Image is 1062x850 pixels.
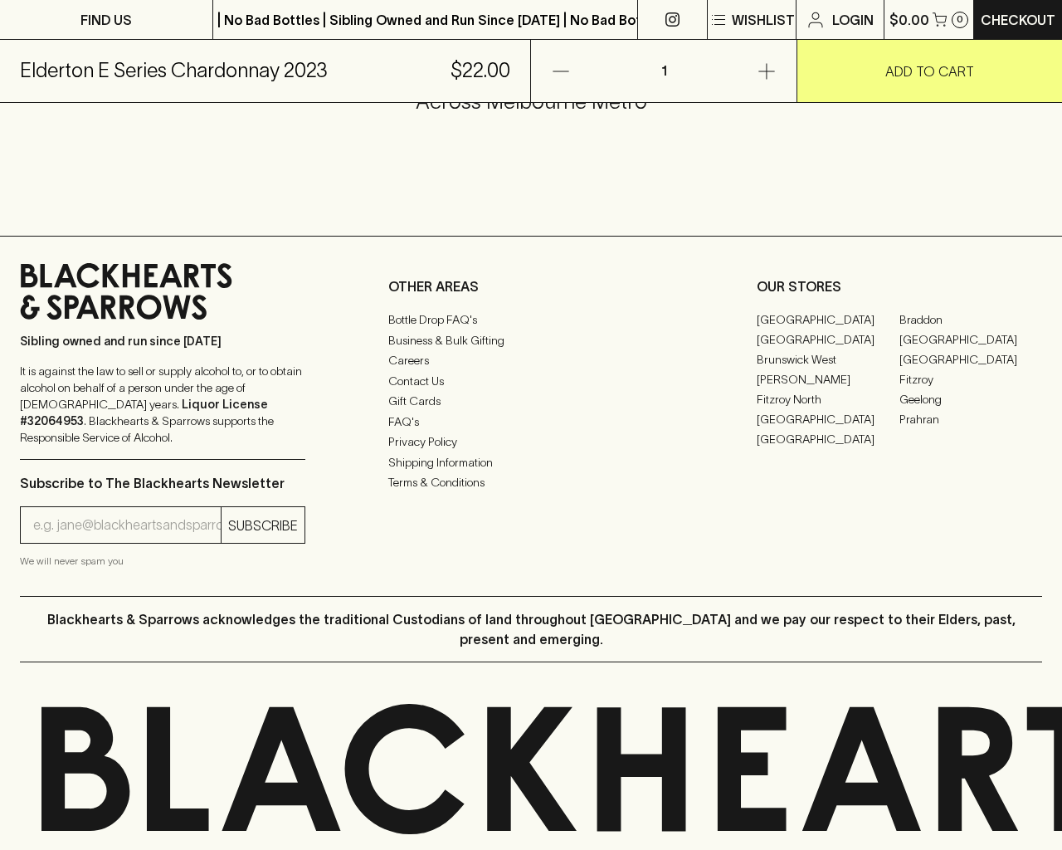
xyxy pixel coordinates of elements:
[388,392,674,412] a: Gift Cards
[757,369,899,389] a: [PERSON_NAME]
[797,40,1062,102] button: ADD TO CART
[20,333,305,349] p: Sibling owned and run since [DATE]
[388,276,674,296] p: OTHER AREAS
[388,330,674,350] a: Business & Bulk Gifting
[388,412,674,432] a: FAQ's
[388,371,674,391] a: Contact Us
[451,57,510,84] h5: $22.00
[388,310,674,330] a: Bottle Drop FAQ's
[80,10,132,30] p: FIND US
[899,349,1042,369] a: [GEOGRAPHIC_DATA]
[388,452,674,472] a: Shipping Information
[388,473,674,493] a: Terms & Conditions
[222,507,304,543] button: SUBSCRIBE
[957,15,963,24] p: 0
[885,61,974,81] p: ADD TO CART
[899,310,1042,330] a: Braddon
[32,609,1030,649] p: Blackhearts & Sparrows acknowledges the traditional Custodians of land throughout [GEOGRAPHIC_DAT...
[228,515,298,535] p: SUBSCRIBE
[899,369,1042,389] a: Fitzroy
[20,473,305,493] p: Subscribe to The Blackhearts Newsletter
[981,10,1055,30] p: Checkout
[899,409,1042,429] a: Prahran
[20,363,305,446] p: It is against the law to sell or supply alcohol to, or to obtain alcohol on behalf of a person un...
[757,429,899,449] a: [GEOGRAPHIC_DATA]
[33,512,221,539] input: e.g. jane@blackheartsandsparrows.com.au
[732,10,795,30] p: Wishlist
[757,330,899,349] a: [GEOGRAPHIC_DATA]
[757,276,1042,296] p: OUR STORES
[757,310,899,330] a: [GEOGRAPHIC_DATA]
[832,10,874,30] p: Login
[889,10,929,30] p: $0.00
[757,349,899,369] a: Brunswick West
[757,389,899,409] a: Fitzroy North
[899,330,1042,349] a: [GEOGRAPHIC_DATA]
[757,409,899,429] a: [GEOGRAPHIC_DATA]
[899,389,1042,409] a: Geelong
[388,432,674,452] a: Privacy Policy
[388,351,674,371] a: Careers
[644,40,684,102] p: 1
[20,57,328,84] h5: Elderton E Series Chardonnay 2023
[20,553,305,569] p: We will never spam you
